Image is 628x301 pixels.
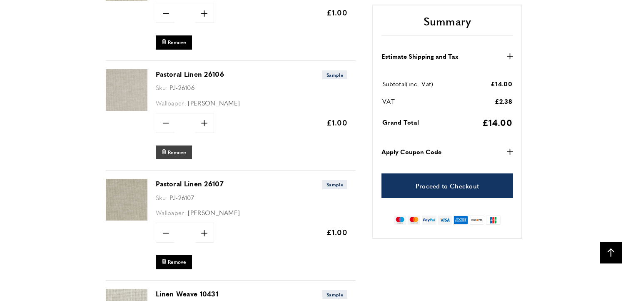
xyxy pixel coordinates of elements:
a: Pastoral Linen 26106 [106,105,147,112]
img: american-express [454,216,468,225]
button: Remove Pastoral Linen 26106 [156,145,192,159]
span: (inc. Vat) [406,79,433,88]
h2: Summary [381,13,513,36]
img: Pastoral Linen 26107 [106,179,147,221]
span: PJ-26106 [169,83,194,92]
button: Estimate Shipping and Tax [381,51,513,61]
span: Wallpaper: [156,98,186,107]
span: Wallpaper: [156,208,186,217]
img: mastercard [408,216,420,225]
span: £1.00 [326,227,348,237]
span: Sku: [156,193,167,202]
span: [PERSON_NAME] [188,98,240,107]
button: Apply Coupon Code [381,147,513,157]
span: £2.38 [495,96,513,105]
span: £1.00 [326,117,348,128]
img: discover [470,216,484,225]
strong: Estimate Shipping and Tax [381,51,459,61]
span: PJ-26107 [169,193,194,202]
button: Remove Boucle All Day 26300 [156,35,192,49]
img: Pastoral Linen 26106 [106,69,147,111]
span: Sample [322,290,347,299]
span: Sample [322,180,347,189]
span: £14.00 [491,79,512,88]
span: Sku: [156,83,167,92]
span: £14.00 [482,115,512,128]
button: Remove Pastoral Linen 26107 [156,255,192,269]
a: Pastoral Linen 26107 [106,215,147,222]
span: Remove [168,258,186,266]
span: Grand Total [382,118,419,126]
img: maestro [394,216,406,225]
span: [PERSON_NAME] [188,208,240,217]
span: VAT [382,97,395,105]
span: Remove [168,149,186,156]
img: visa [438,216,452,225]
a: Linen Weave 10431 [156,289,218,298]
strong: Apply Coupon Code [381,147,441,157]
span: £1.00 [326,7,348,18]
a: Pastoral Linen 26107 [156,179,223,188]
span: Subtotal [382,79,406,88]
a: Pastoral Linen 26106 [156,69,224,79]
span: Sample [322,70,347,79]
span: Remove [168,39,186,46]
a: Proceed to Checkout [381,173,513,198]
img: jcb [486,216,501,225]
img: paypal [422,216,436,225]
